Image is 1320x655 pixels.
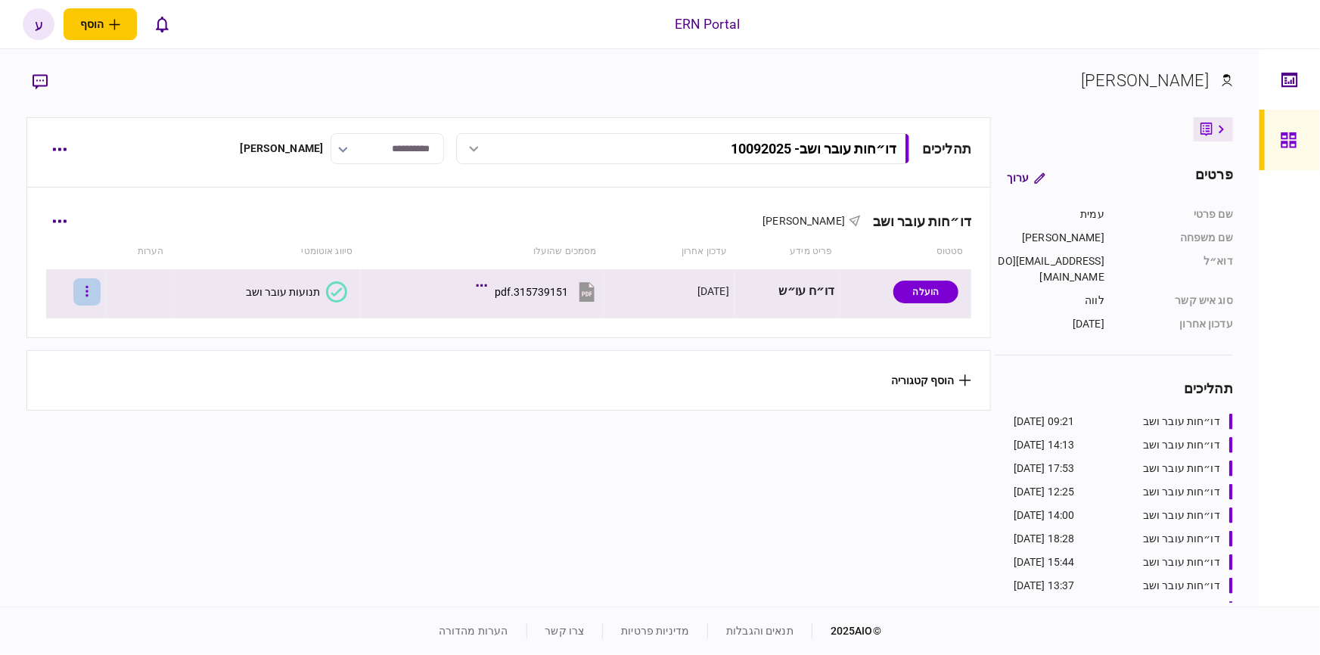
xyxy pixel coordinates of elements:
button: פתח רשימת התראות [146,8,178,40]
th: סטטוס [840,234,971,269]
a: דו״חות עובר ושב14:13 [DATE] [1014,437,1233,453]
div: דו״חות עובר ושב [1143,554,1220,570]
div: פרטים [1195,164,1233,191]
div: תנועות עובר ושב [246,286,320,298]
div: 13:37 [DATE] [1014,578,1075,594]
a: דו״חות עובר ושב18:28 [DATE] [1014,531,1233,547]
div: [EMAIL_ADDRESS][DOMAIN_NAME] [995,253,1104,285]
div: הועלה [893,281,958,303]
div: [DATE] [697,284,729,299]
a: דו״חות עובר ושב09:21 [DATE] [1014,414,1233,430]
button: הוסף קטגוריה [891,374,971,386]
div: שם משפחה [1120,230,1233,246]
div: תהליכים [995,378,1233,399]
div: [PERSON_NAME] [995,230,1104,246]
div: 15:44 [DATE] [1014,554,1075,570]
button: ערוך [995,164,1058,191]
a: תנאים והגבלות [726,625,794,637]
a: דו״חות עובר ושב14:00 [DATE] [1014,508,1233,523]
div: דו״חות עובר ושב [1143,484,1220,500]
button: 315739151.pdf [480,275,598,309]
div: שם פרטי [1120,206,1233,222]
div: 08:28 [DATE] [1014,601,1075,617]
div: סוג איש קשר [1120,293,1233,309]
div: ERN Portal [675,14,740,34]
div: 18:28 [DATE] [1014,531,1075,547]
div: 12:25 [DATE] [1014,484,1075,500]
a: דו״חות עובר ושב15:44 [DATE] [1014,554,1233,570]
a: דו״חות עובר ושב13:37 [DATE] [1014,578,1233,594]
div: דו״חות עובר ושב [1143,601,1220,617]
a: מדיניות פרטיות [621,625,689,637]
div: עמית [995,206,1104,222]
div: תהליכים [922,138,971,159]
div: 14:00 [DATE] [1014,508,1075,523]
div: © 2025 AIO [812,623,881,639]
div: [DATE] [995,316,1104,332]
div: דו״חות עובר ושב [1143,414,1220,430]
th: פריט מידע [735,234,840,269]
button: דו״חות עובר ושב- 10092025 [456,133,910,164]
th: עדכון אחרון [604,234,735,269]
div: [PERSON_NAME] [1081,68,1209,93]
button: תנועות עובר ושב [246,281,347,303]
div: דו״חות עובר ושב [1143,461,1220,477]
th: מסמכים שהועלו [360,234,604,269]
a: הערות מהדורה [439,625,508,637]
div: [PERSON_NAME] [240,141,323,157]
th: הערות [106,234,171,269]
span: [PERSON_NAME] [762,215,845,227]
div: דו״חות עובר ושב [1143,531,1220,547]
div: דו״חות עובר ושב [1143,508,1220,523]
div: דו״חות עובר ושב - 10092025 [731,141,896,157]
a: צרו קשר [545,625,585,637]
div: דו״חות עובר ושב [1143,578,1220,594]
a: דו״חות עובר ושב12:25 [DATE] [1014,484,1233,500]
a: דו״חות עובר ושב17:53 [DATE] [1014,461,1233,477]
th: סיווג אוטומטי [171,234,360,269]
div: דו״ח עו״ש [741,275,834,309]
div: דו״חות עובר ושב [861,213,971,229]
div: דו״חות עובר ושב [1143,437,1220,453]
div: לווה [995,293,1104,309]
button: פתח תפריט להוספת לקוח [64,8,137,40]
div: עדכון אחרון [1120,316,1233,332]
button: ע [23,8,54,40]
div: 14:13 [DATE] [1014,437,1075,453]
div: דוא״ל [1120,253,1233,285]
a: דו״חות עובר ושב08:28 [DATE] [1014,601,1233,617]
div: 17:53 [DATE] [1014,461,1075,477]
div: 315739151.pdf [495,286,568,298]
div: 09:21 [DATE] [1014,414,1075,430]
